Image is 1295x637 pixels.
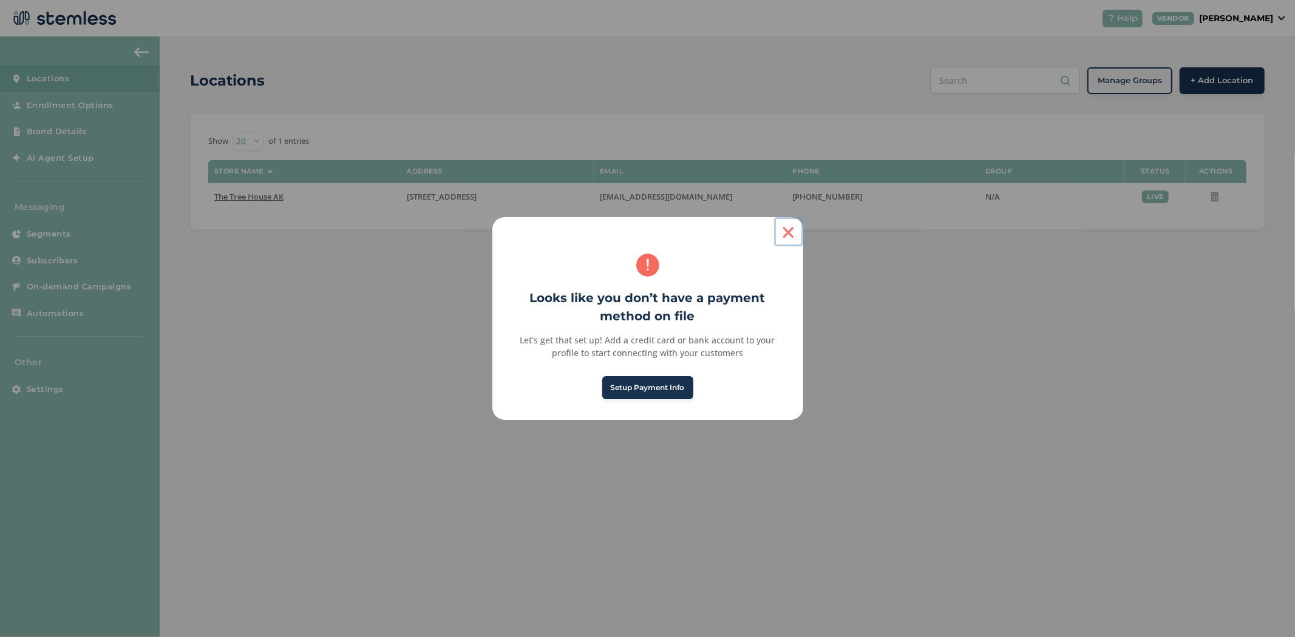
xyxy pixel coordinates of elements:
[506,334,789,359] div: Let’s get that set up! Add a credit card or bank account to your profile to start connecting with...
[1234,579,1295,637] iframe: Chat Widget
[774,217,803,246] button: Close this dialog
[602,376,693,399] button: Setup Payment Info
[492,289,803,325] h2: Looks like you don’t have a payment method on file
